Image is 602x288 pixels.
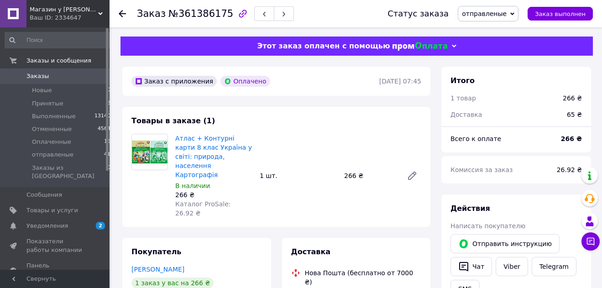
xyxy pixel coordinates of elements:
[137,8,166,19] span: Заказ
[450,234,560,253] button: Отправить инструкцию
[131,116,215,125] span: Товары в заказе (1)
[340,169,399,182] div: 266 ₴
[496,257,528,276] a: Viber
[393,42,447,51] img: evopay logo
[291,247,331,256] span: Доставка
[107,164,110,180] span: 0
[32,99,63,108] span: Принятые
[450,257,492,276] button: Чат
[379,78,421,85] time: [DATE] 07:45
[26,72,49,80] span: Заказы
[132,134,168,170] img: Атлас + Контурні карти 8 клас Україна у світі: природа, населення Картографія
[557,166,582,173] span: 26.92 ₴
[532,257,576,276] a: Telegram
[98,125,110,133] span: 4564
[563,94,582,103] div: 266 ₴
[30,14,110,22] div: Ваш ID: 2334647
[387,9,449,18] div: Статус заказа
[175,135,252,178] a: Атлас + Контурні карти 8 клас Україна у світі: природа, населення Картографія
[5,32,111,48] input: Поиск
[450,94,476,102] span: 1 товар
[32,138,71,146] span: Оплаченные
[581,232,600,251] button: Чат с покупателем
[403,167,421,185] a: Редактировать
[107,86,110,94] span: 0
[175,200,230,217] span: Каталог ProSale: 26.92 ₴
[450,111,482,118] span: Доставка
[104,151,110,159] span: 41
[450,135,501,142] span: Всего к оплате
[131,247,181,256] span: Покупатель
[26,222,68,230] span: Уведомления
[32,112,76,120] span: Выполненные
[175,190,252,199] div: 266 ₴
[104,138,110,146] span: 16
[94,112,110,120] span: 13140
[303,268,424,287] div: Нова Пошта (бесплатно от 7000 ₴)
[30,5,98,14] span: Магазин у Егора
[168,8,233,19] span: №361386175
[26,206,78,215] span: Товары и услуги
[528,7,593,21] button: Заказ выполнен
[450,166,513,173] span: Комиссия за заказ
[450,76,475,85] span: Итого
[535,10,586,17] span: Заказ выполнен
[175,182,210,189] span: В наличии
[107,99,110,108] span: 3
[257,42,390,50] span: Этот заказ оплачен с помощью
[26,237,84,254] span: Показатели работы компании
[450,222,525,230] span: Написать покупателю
[256,169,340,182] div: 1 шт.
[119,9,126,18] div: Вернуться назад
[32,125,72,133] span: Отмененные
[561,135,582,142] b: 266 ₴
[32,164,107,180] span: Заказы из [GEOGRAPHIC_DATA]
[131,76,217,87] div: Заказ с приложения
[26,57,91,65] span: Заказы и сообщения
[26,191,62,199] span: Сообщения
[220,76,270,87] div: Оплачено
[131,266,184,273] a: [PERSON_NAME]
[462,10,507,17] span: отправленые
[450,204,490,213] span: Действия
[32,86,52,94] span: Новые
[561,105,587,125] div: 65 ₴
[32,151,73,159] span: отправленые
[26,262,84,278] span: Панель управления
[96,222,105,230] span: 2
